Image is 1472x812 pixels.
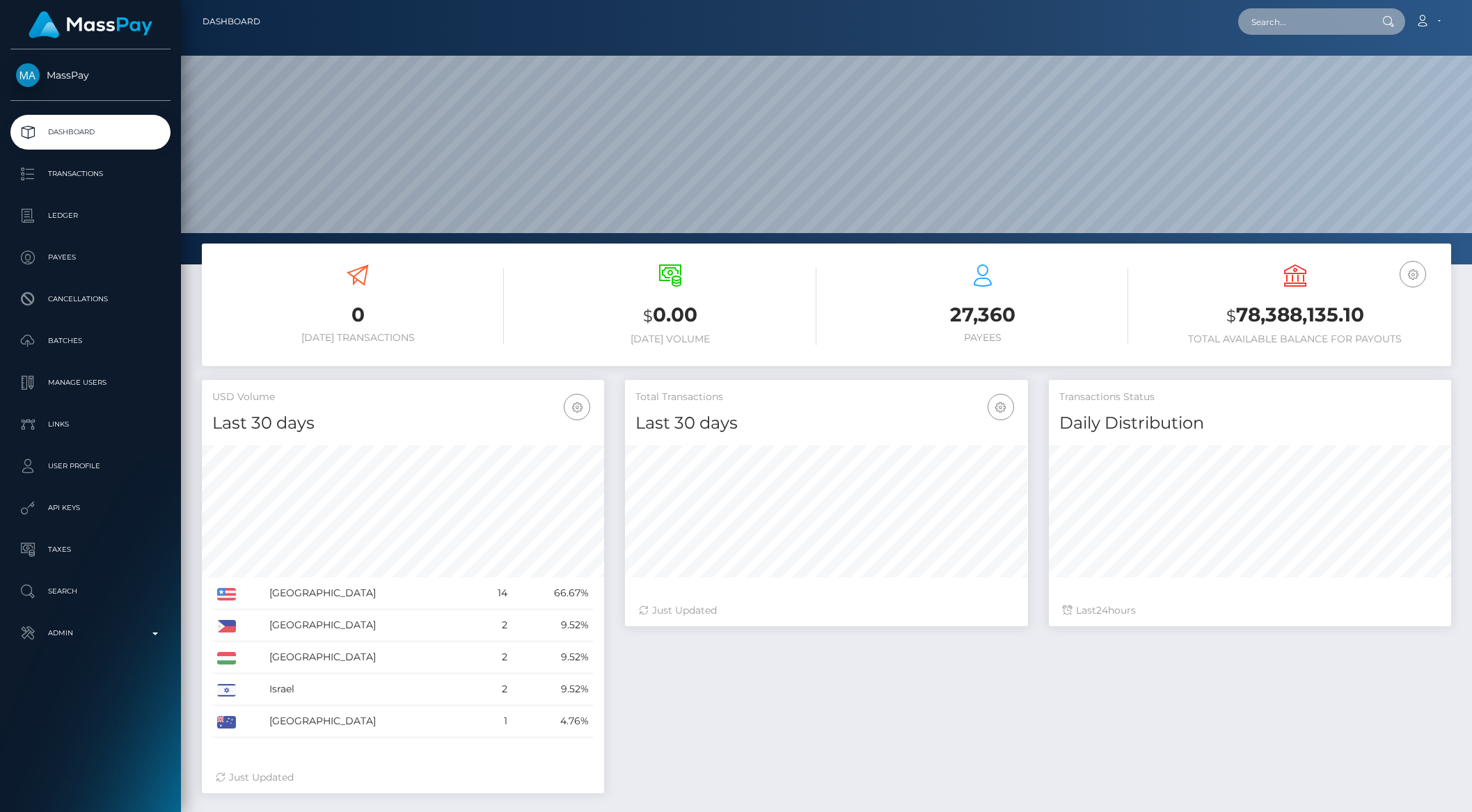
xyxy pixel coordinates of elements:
[16,247,165,268] p: Payees
[16,581,165,602] p: Search
[16,456,165,477] p: User Profile
[10,240,171,275] a: Payees
[643,306,653,326] small: $
[1226,306,1236,326] small: $
[1238,8,1369,35] input: Search...
[1149,333,1441,345] h6: Total Available Balance for Payouts
[1149,301,1441,330] h3: 78,388,135.10
[29,11,152,38] img: MassPay Logo
[1059,411,1441,436] h4: Daily Distribution
[16,497,165,518] p: API Keys
[217,620,236,632] img: PH.png
[635,411,1017,436] h4: Last 30 days
[264,642,477,674] td: [GEOGRAPHIC_DATA]
[477,610,512,642] td: 2
[217,716,236,729] img: AU.png
[10,157,171,191] a: Transactions
[212,411,594,436] h4: Last 30 days
[10,365,171,400] a: Manage Users
[10,198,171,233] a: Ledger
[837,301,1129,328] h3: 27,360
[216,770,590,785] div: Just Updated
[1059,390,1441,404] h5: Transactions Status
[635,390,1017,404] h5: Total Transactions
[10,282,171,317] a: Cancellations
[16,414,165,435] p: Links
[217,652,236,664] img: HU.png
[639,603,1013,618] div: Just Updated
[16,331,165,351] p: Batches
[477,578,512,610] td: 14
[16,164,165,184] p: Transactions
[264,706,477,738] td: [GEOGRAPHIC_DATA]
[212,390,594,404] h5: USD Volume
[837,332,1129,344] h6: Payees
[16,539,165,560] p: Taxes
[10,491,171,525] a: API Keys
[512,610,594,642] td: 9.52%
[477,674,512,706] td: 2
[212,301,504,328] h3: 0
[512,674,594,706] td: 9.52%
[16,289,165,310] p: Cancellations
[525,333,816,345] h6: [DATE] Volume
[512,706,594,738] td: 4.76%
[16,623,165,644] p: Admin
[16,63,40,87] img: MassPay
[16,372,165,393] p: Manage Users
[264,674,477,706] td: Israel
[10,69,171,81] span: MassPay
[525,301,816,330] h3: 0.00
[217,684,236,696] img: IL.png
[512,578,594,610] td: 66.67%
[203,7,260,36] a: Dashboard
[477,706,512,738] td: 1
[10,574,171,609] a: Search
[10,449,171,484] a: User Profile
[212,332,504,344] h6: [DATE] Transactions
[1096,604,1108,616] span: 24
[10,115,171,150] a: Dashboard
[16,205,165,226] p: Ledger
[264,578,477,610] td: [GEOGRAPHIC_DATA]
[1063,603,1437,618] div: Last hours
[477,642,512,674] td: 2
[10,407,171,442] a: Links
[10,324,171,358] a: Batches
[512,642,594,674] td: 9.52%
[10,532,171,567] a: Taxes
[10,616,171,651] a: Admin
[16,122,165,143] p: Dashboard
[217,588,236,600] img: US.png
[264,610,477,642] td: [GEOGRAPHIC_DATA]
